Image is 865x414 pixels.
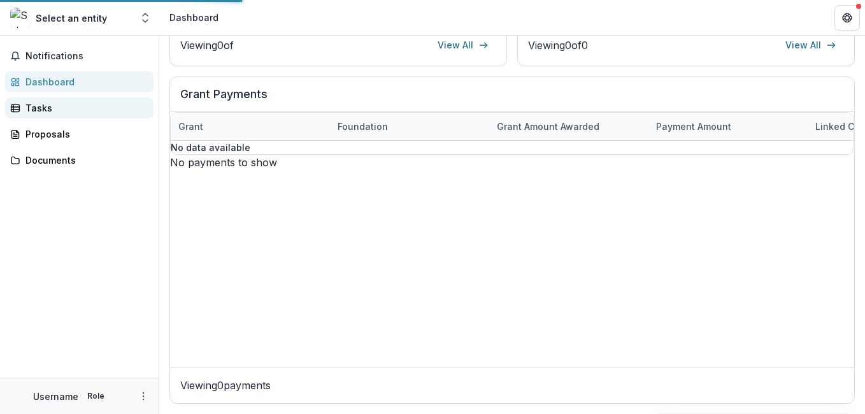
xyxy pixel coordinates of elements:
p: Viewing 0 of [180,38,234,53]
p: Username [33,390,78,403]
div: Grant amount awarded [489,120,607,133]
button: Open entity switcher [136,5,154,31]
a: Dashboard [5,71,154,92]
div: Foundation [330,120,396,133]
div: Payment Amount [648,120,739,133]
button: Get Help [834,5,860,31]
div: Grant amount awarded [489,113,648,140]
p: Viewing 0 payments [180,378,844,393]
div: Proposals [25,127,143,141]
button: More [136,389,151,404]
div: Grant [171,113,330,140]
div: Payment Amount [648,113,808,140]
div: Grant [171,120,211,133]
div: Foundation [330,113,489,140]
div: Select an entity [36,11,107,25]
div: Tasks [25,101,143,115]
div: Dashboard [169,11,218,24]
div: Dashboard [25,75,143,89]
div: Documents [25,153,143,167]
a: Documents [5,150,154,171]
p: Viewing 0 of 0 [528,38,588,53]
p: Role [83,390,108,402]
img: Select an entity [10,8,31,28]
span: Notifications [25,51,148,62]
a: Proposals [5,124,154,145]
div: No payments to show [170,155,854,170]
h2: Grant Payments [180,87,844,111]
a: Tasks [5,97,154,118]
p: No data available [171,141,854,154]
button: Notifications [5,46,154,66]
a: View All [430,35,496,55]
a: View All [778,35,844,55]
nav: breadcrumb [164,8,224,27]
